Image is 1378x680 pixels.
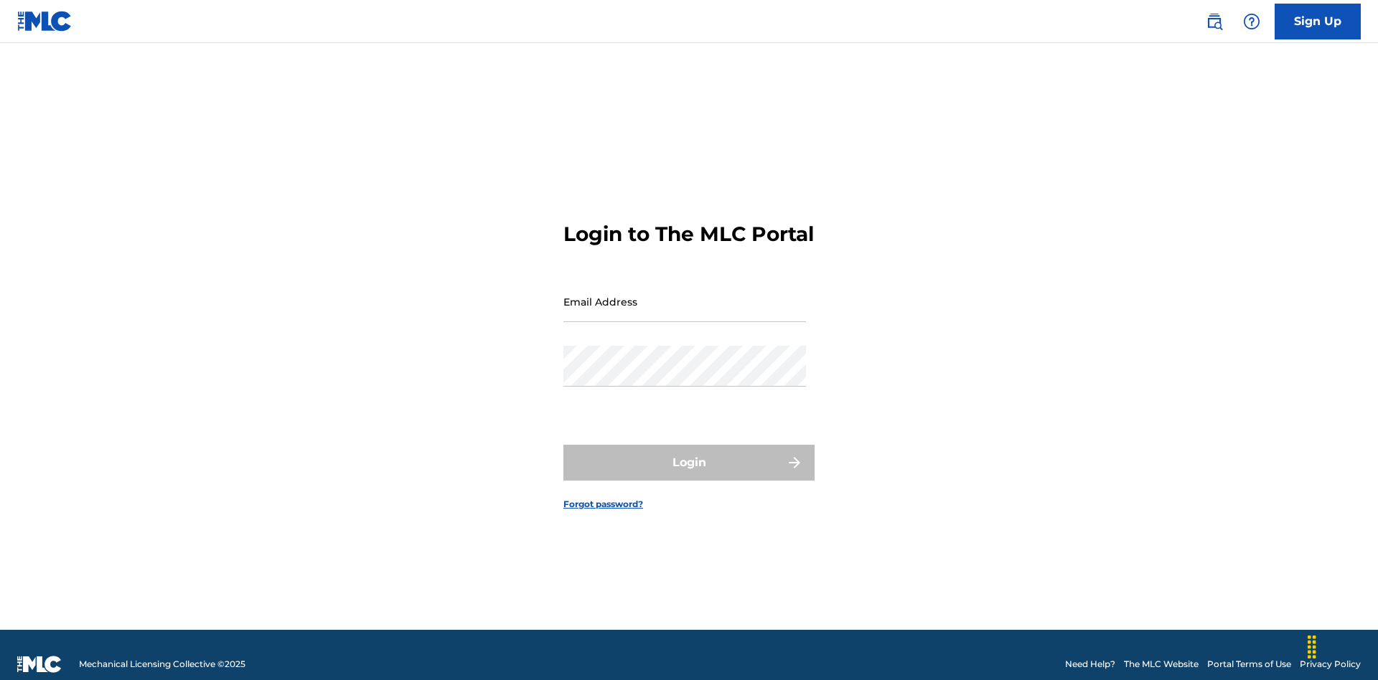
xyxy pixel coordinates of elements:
a: Privacy Policy [1300,658,1361,671]
div: Help [1237,7,1266,36]
a: Need Help? [1065,658,1115,671]
a: Sign Up [1275,4,1361,39]
img: logo [17,656,62,673]
span: Mechanical Licensing Collective © 2025 [79,658,245,671]
div: Drag [1300,625,1323,669]
h3: Login to The MLC Portal [563,222,814,247]
a: Portal Terms of Use [1207,658,1291,671]
img: MLC Logo [17,11,72,32]
iframe: Chat Widget [1306,611,1378,680]
img: search [1206,13,1223,30]
img: help [1243,13,1260,30]
a: Forgot password? [563,498,643,511]
a: Public Search [1200,7,1229,36]
a: The MLC Website [1124,658,1199,671]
